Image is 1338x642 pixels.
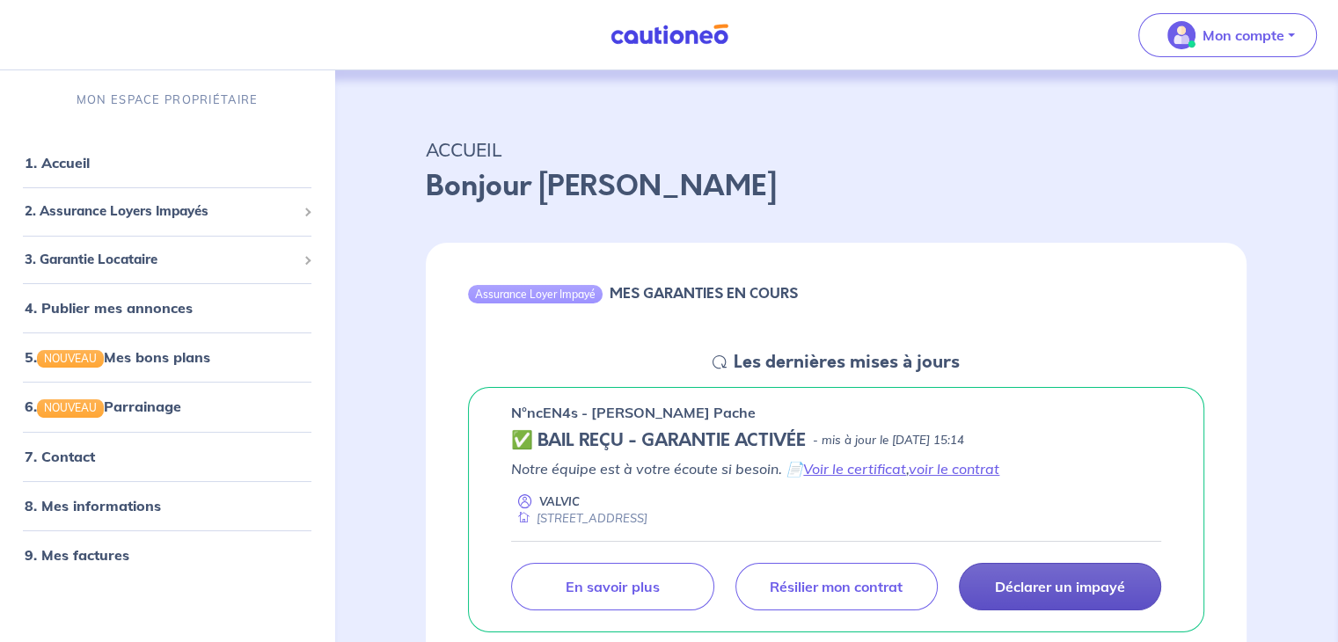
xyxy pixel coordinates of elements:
a: 7. Contact [25,448,95,465]
div: 4. Publier mes annonces [7,290,327,325]
a: 1. Accueil [25,154,90,171]
div: 2. Assurance Loyers Impayés [7,194,327,229]
div: 6.NOUVEAUParrainage [7,389,327,424]
h6: MES GARANTIES EN COURS [610,285,798,302]
a: En savoir plus [511,563,713,610]
p: MON ESPACE PROPRIÉTAIRE [77,91,258,108]
a: 6.NOUVEAUParrainage [25,398,181,415]
span: 3. Garantie Locataire [25,250,296,270]
div: 1. Accueil [7,145,327,180]
a: Déclarer un impayé [959,563,1161,610]
div: [STREET_ADDRESS] [511,510,647,527]
img: illu_account_valid_menu.svg [1167,21,1195,49]
div: 3. Garantie Locataire [7,243,327,277]
p: Bonjour [PERSON_NAME] [426,165,1247,208]
div: 9. Mes factures [7,537,327,573]
a: 9. Mes factures [25,546,129,564]
a: 4. Publier mes annonces [25,299,193,317]
a: Résilier mon contrat [735,563,938,610]
p: - mis à jour le [DATE] 15:14 [813,432,964,449]
div: 7. Contact [7,439,327,474]
div: 5.NOUVEAUMes bons plans [7,339,327,375]
div: Assurance Loyer Impayé [468,285,603,303]
p: En savoir plus [566,578,659,595]
p: VALVIC [539,493,580,510]
a: 8. Mes informations [25,497,161,514]
span: 2. Assurance Loyers Impayés [25,201,296,222]
a: 5.NOUVEAUMes bons plans [25,348,210,366]
p: ACCUEIL [426,134,1247,165]
button: illu_account_valid_menu.svgMon compte [1138,13,1317,57]
h5: Les dernières mises à jours [734,352,960,373]
div: 8. Mes informations [7,488,327,523]
a: Voir le certificat [803,460,906,478]
p: Notre équipe est à votre écoute si besoin. 📄 , [511,458,1161,479]
a: voir le contrat [909,460,999,478]
p: Déclarer un impayé [995,578,1125,595]
div: state: CONTRACT-VALIDATED, Context: NEW,MAYBE-CERTIFICATE,ALONE,LESSOR-DOCUMENTS [511,430,1161,451]
p: Mon compte [1203,25,1284,46]
h5: ✅ BAIL REÇU - GARANTIE ACTIVÉE [511,430,806,451]
p: Résilier mon contrat [770,578,903,595]
img: Cautioneo [603,24,735,46]
p: n°ncEN4s - [PERSON_NAME] Pache [511,402,756,423]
